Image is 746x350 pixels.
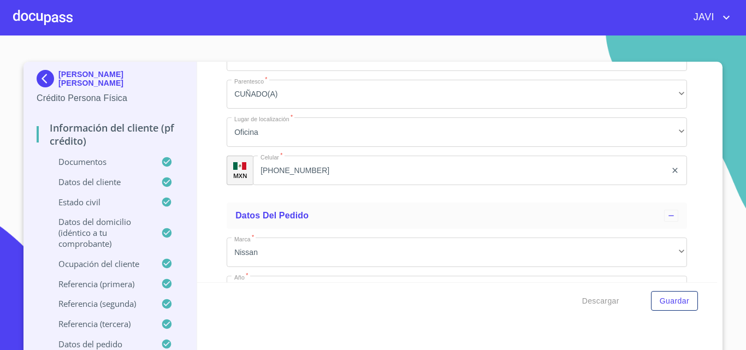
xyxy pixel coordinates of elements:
div: Datos del pedido [227,203,687,229]
p: MXN [233,171,247,180]
p: Estado Civil [37,197,161,207]
p: Documentos [37,156,161,167]
span: JAVI [685,9,720,26]
button: Descargar [578,291,624,311]
span: Guardar [660,294,689,308]
div: 2024 [227,276,687,305]
p: Datos del cliente [37,176,161,187]
img: R93DlvwvvjP9fbrDwZeCRYBHk45OWMq+AAOlFVsxT89f82nwPLnD58IP7+ANJEaWYhP0Tx8kkA0WlQMPQsAAgwAOmBj20AXj6... [233,162,246,170]
p: Crédito Persona Física [37,92,183,105]
p: Referencia (segunda) [37,298,161,309]
p: Referencia (tercera) [37,318,161,329]
p: Ocupación del Cliente [37,258,161,269]
p: Referencia (primera) [37,278,161,289]
span: Descargar [582,294,619,308]
img: Docupass spot blue [37,70,58,87]
p: Datos del domicilio (idéntico a tu comprobante) [37,216,161,249]
span: Datos del pedido [235,211,309,220]
div: Nissan [227,238,687,267]
button: account of current user [685,9,733,26]
button: clear input [671,166,679,175]
button: Guardar [651,291,698,311]
div: Oficina [227,117,687,147]
div: [PERSON_NAME] [PERSON_NAME] [37,70,183,92]
p: Datos del pedido [37,339,161,349]
p: Información del cliente (PF crédito) [37,121,183,147]
div: CUÑADO(A) [227,80,687,109]
p: [PERSON_NAME] [PERSON_NAME] [58,70,183,87]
